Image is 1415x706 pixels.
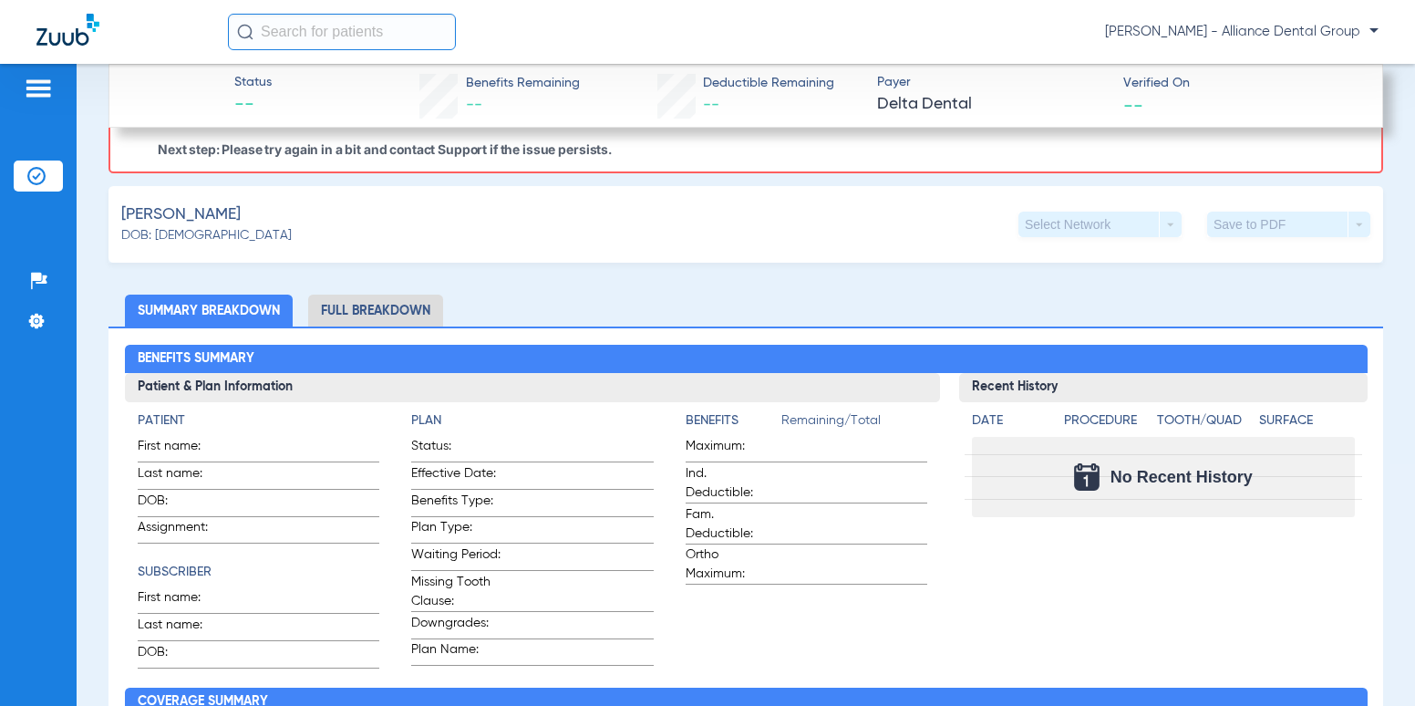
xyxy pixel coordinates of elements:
p: Next step: Please try again in a bit and contact Support if the issue persists. [158,141,1168,157]
span: Effective Date: [411,464,501,489]
span: Remaining/Total [781,411,928,437]
span: Plan Type: [411,518,501,543]
h3: Recent History [959,373,1367,402]
span: -- [1123,95,1143,114]
span: Downgrades: [411,614,501,639]
input: Search for patients [228,14,456,50]
app-breakdown-title: Surface [1259,411,1355,437]
app-breakdown-title: Tooth/Quad [1157,411,1253,437]
h4: Surface [1259,411,1355,431]
li: Full Breakdown [308,295,443,327]
span: -- [234,93,272,119]
app-breakdown-title: Date [972,411,1048,437]
span: Assignment: [138,518,227,543]
span: [PERSON_NAME] - Alliance Dental Group [1105,23,1379,41]
span: DOB: [DEMOGRAPHIC_DATA] [121,226,292,245]
h4: Procedure [1064,411,1151,431]
span: Maximum: [686,437,775,462]
span: Payer [877,73,1108,92]
h4: Tooth/Quad [1157,411,1253,431]
span: First name: [138,437,227,462]
span: -- [703,97,719,113]
span: DOB: [138,492,227,516]
img: Zuub Logo [36,14,99,46]
app-breakdown-title: Procedure [1064,411,1151,437]
span: No Recent History [1110,468,1253,486]
span: Status: [411,437,501,462]
span: Plan Name: [411,640,501,665]
span: First name: [138,588,227,613]
span: Waiting Period: [411,545,501,570]
h4: Plan [411,411,654,431]
span: Last name: [138,616,227,640]
h3: Patient & Plan Information [125,373,941,402]
span: Benefits Remaining [466,74,580,93]
h4: Date [972,411,1048,431]
span: Verified On [1123,74,1354,93]
span: [PERSON_NAME] [121,203,241,226]
span: Missing Tooth Clause: [411,573,501,611]
img: hamburger-icon [24,78,53,99]
span: Benefits Type: [411,492,501,516]
h2: Benefits Summary [125,345,1368,374]
img: Search Icon [237,24,253,40]
span: Deductible Remaining [703,74,834,93]
span: Ind. Deductible: [686,464,775,503]
app-breakdown-title: Benefits [686,411,781,437]
span: Delta Dental [877,93,1108,116]
img: Calendar [1074,463,1100,491]
span: -- [466,97,482,113]
h4: Benefits [686,411,781,431]
span: Ortho Maximum: [686,545,775,584]
h4: Patient [138,411,380,431]
span: DOB: [138,643,227,668]
h4: Subscriber [138,563,380,582]
span: Last name: [138,464,227,489]
span: Status [234,73,272,92]
li: Summary Breakdown [125,295,293,327]
span: Fam. Deductible: [686,505,775,544]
